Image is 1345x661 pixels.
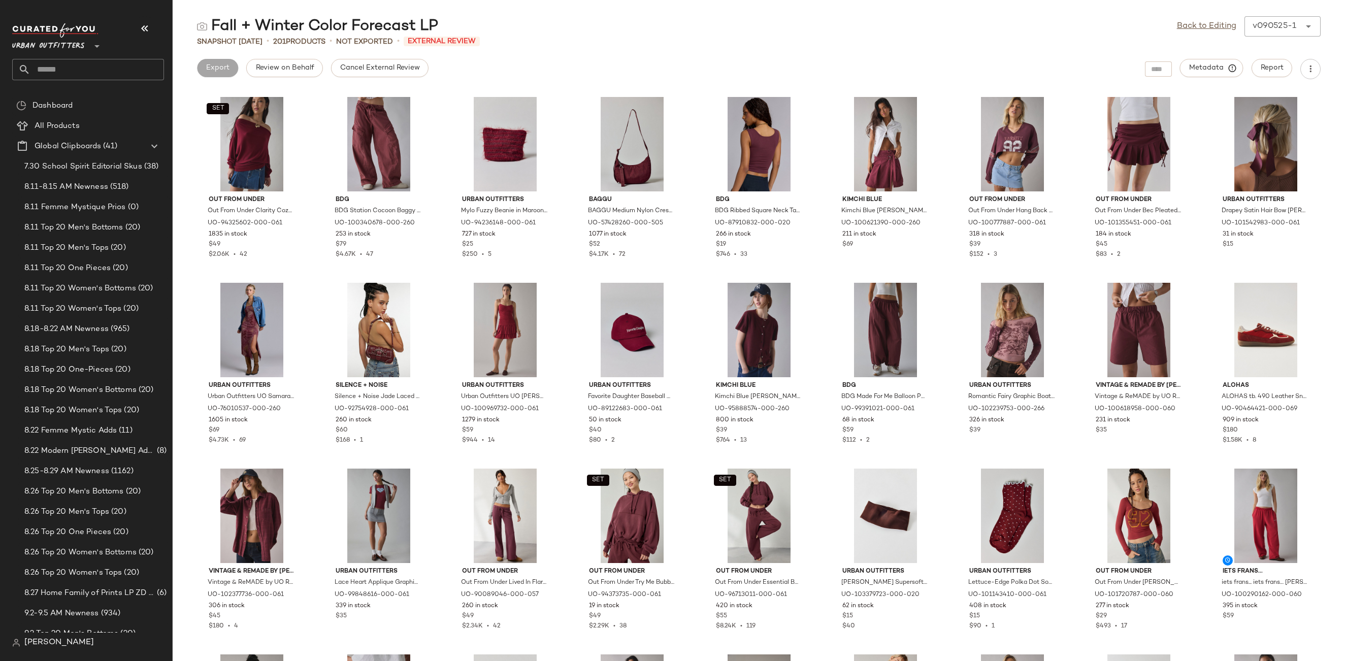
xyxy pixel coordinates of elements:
[331,59,429,77] button: Cancel External Review
[611,437,615,444] span: 2
[35,141,101,152] span: Global Clipboards
[209,416,248,425] span: 1605 in stock
[483,623,493,630] span: •
[209,240,220,249] span: $49
[330,36,332,48] span: •
[589,437,601,444] span: $80
[197,37,263,47] span: Snapshot [DATE]
[715,219,791,228] span: UO-87910832-000-020
[336,240,346,249] span: $79
[588,590,661,600] span: UO-94373735-000-061
[109,323,130,335] span: (965)
[841,207,928,216] span: Kimchi Blue [PERSON_NAME] Double Buckle-Front Pleated Midi Skirt in Dark Red, Women's at Urban Ou...
[581,469,683,563] img: 94373735_061_b
[1095,219,1171,228] span: UO-101355451-000-061
[336,437,350,444] span: $168
[969,416,1004,425] span: 326 in stock
[994,251,997,258] span: 3
[109,466,134,477] span: (1162)
[961,283,1064,377] img: 102239753_266_b
[1223,195,1309,205] span: Urban Outfitters
[335,405,409,414] span: UO-92754928-000-061
[1095,590,1173,600] span: UO-101720787-000-060
[24,323,109,335] span: 8.18-8.22 AM Newness
[981,623,992,630] span: •
[350,437,360,444] span: •
[983,251,994,258] span: •
[589,426,602,435] span: $40
[716,602,752,611] span: 420 in stock
[834,283,937,377] img: 99391021_061_b
[1096,612,1107,621] span: $29
[462,251,478,258] span: $250
[462,381,548,390] span: Urban Outfitters
[336,230,371,239] span: 253 in stock
[208,219,282,228] span: UO-94325602-000-061
[24,364,113,376] span: 8.18 Top 20 One-Pieces
[209,602,245,611] span: 306 in stock
[24,384,137,396] span: 8.18 Top 20 Women's Bottoms
[1223,240,1233,249] span: $15
[461,405,539,414] span: UO-100969732-000-061
[708,469,810,563] img: 96713011_061_b
[462,195,548,205] span: Urban Outfitters
[24,466,109,477] span: 8.25-8.29 AM Newness
[335,219,415,228] span: UO-100340678-000-260
[488,251,491,258] span: 5
[609,623,619,630] span: •
[842,416,874,425] span: 68 in stock
[1223,416,1259,425] span: 909 in stock
[842,602,874,611] span: 62 in stock
[715,590,787,600] span: UO-96713011-000-061
[841,578,928,587] span: [PERSON_NAME] Supersoft Knit Headband in Brown, Women's at Urban Outfitters
[336,37,393,47] span: Not Exported
[336,612,347,621] span: $35
[16,101,26,111] img: svg%3e
[1096,381,1182,390] span: Vintage & ReMADE by [PERSON_NAME]
[589,612,601,621] span: $49
[454,97,556,191] img: 94236148_061_b
[968,207,1055,216] span: Out From Under Hang Back V-Neck Long Sleeve Cropped Pullover in Maroon, Women's at Urban Outfitters
[866,437,870,444] span: 2
[136,283,153,294] span: (20)
[968,405,1044,414] span: UO-102239753-000-266
[619,623,627,630] span: 38
[246,59,322,77] button: Review on Behalf
[24,445,155,457] span: 8.22 Modern [PERSON_NAME] Adds
[209,612,220,621] span: $45
[336,251,356,258] span: $4.67K
[716,230,751,239] span: 266 in stock
[335,207,421,216] span: BDG Station Cocoon Baggy Barrel Leg Cargo Pant in Dark Red, Women's at Urban Outfitters
[24,587,155,599] span: 8.27 Home Family of Prints LP ZD Adds
[708,283,810,377] img: 95888574_260_b
[209,567,295,576] span: Vintage & ReMADE by [PERSON_NAME]
[587,475,609,486] button: SET
[99,608,121,619] span: (934)
[360,437,363,444] span: 1
[461,219,536,228] span: UO-94236148-000-061
[234,623,238,630] span: 4
[478,251,488,258] span: •
[255,64,314,72] span: Review on Behalf
[969,602,1006,611] span: 408 in stock
[969,230,1004,239] span: 318 in stock
[746,623,756,630] span: 119
[969,195,1056,205] span: Out From Under
[24,283,136,294] span: 8.11 Top 20 Women's Bottoms
[201,283,303,377] img: 76010537_260_b
[336,381,422,390] span: Silence + Noise
[1088,469,1190,563] img: 101720787_060_b
[1096,426,1107,435] span: $35
[588,578,674,587] span: Out From Under Try Me Bubble Hoodie Sweatshirt in Maroon, Women's at Urban Outfitters
[327,283,430,377] img: 92754928_061_b
[1096,195,1182,205] span: Out From Under
[969,251,983,258] span: $152
[1088,283,1190,377] img: 100618958_060_b
[589,567,675,576] span: Out From Under
[715,578,801,587] span: Out From Under Essential Barrel Leg Full Length Sweatpant in Maroon, Women's at Urban Outfitters
[335,590,409,600] span: UO-99848616-000-061
[968,578,1055,587] span: Lettuce-Edge Polka Dot Sock in Maroon, Women's at Urban Outfitters
[1242,437,1253,444] span: •
[24,526,111,538] span: 8.26 Top 20 One Pieces
[273,38,286,46] span: 201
